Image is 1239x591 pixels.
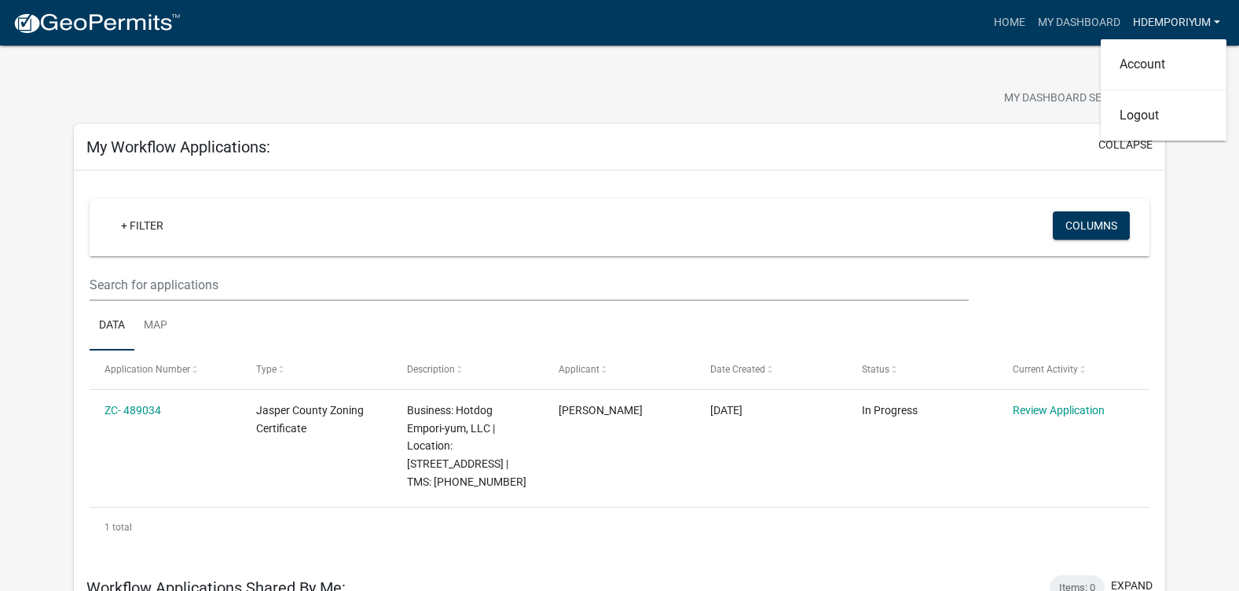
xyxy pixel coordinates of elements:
[695,351,847,388] datatable-header-cell: Date Created
[1127,8,1226,38] a: hdemporiyum
[90,269,969,301] input: Search for applications
[90,508,1149,547] div: 1 total
[710,404,742,417] span: 10/07/2025
[134,301,177,351] a: Map
[988,8,1032,38] a: Home
[992,83,1174,114] button: My Dashboard Settingssettings
[256,364,277,375] span: Type
[1101,46,1226,83] a: Account
[862,364,889,375] span: Status
[1101,97,1226,134] a: Logout
[998,351,1149,388] datatable-header-cell: Current Activity
[559,364,599,375] span: Applicant
[846,351,998,388] datatable-header-cell: Status
[407,364,455,375] span: Description
[1098,137,1153,153] button: collapse
[1013,404,1105,417] a: Review Application
[710,364,765,375] span: Date Created
[104,404,161,417] a: ZC- 489034
[104,364,190,375] span: Application Number
[241,351,393,388] datatable-header-cell: Type
[862,404,918,417] span: In Progress
[74,171,1165,563] div: collapse
[108,211,176,240] a: + Filter
[392,351,544,388] datatable-header-cell: Description
[86,138,270,156] h5: My Workflow Applications:
[1053,211,1130,240] button: Columns
[90,301,134,351] a: Data
[90,351,241,388] datatable-header-cell: Application Number
[407,404,526,488] span: Business: Hotdog Empori-yum, LLC | Location: 2463 OKATIE HWY N | TMS: 080-00-02-010
[1032,8,1127,38] a: My Dashboard
[1004,90,1139,108] span: My Dashboard Settings
[544,351,695,388] datatable-header-cell: Applicant
[1101,39,1226,141] div: hdemporiyum
[1013,364,1078,375] span: Current Activity
[256,404,364,435] span: Jasper County Zoning Certificate
[559,404,643,417] span: William Turcotte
